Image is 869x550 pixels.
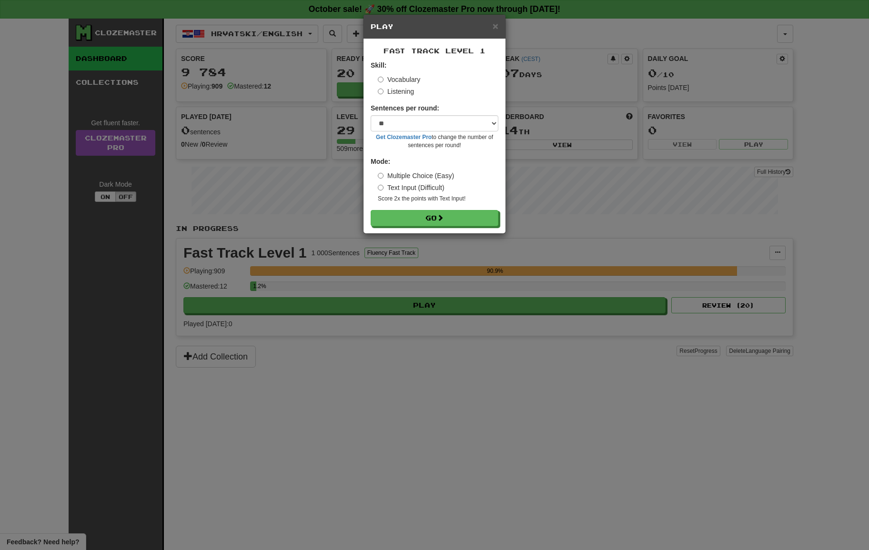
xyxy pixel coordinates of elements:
label: Sentences per round: [371,103,439,113]
strong: Mode: [371,158,390,165]
label: Text Input (Difficult) [378,183,445,192]
label: Vocabulary [378,75,420,84]
h5: Play [371,22,498,31]
span: × [493,20,498,31]
small: to change the number of sentences per round! [371,133,498,150]
button: Close [493,21,498,31]
a: Get Clozemaster Pro [376,134,432,140]
input: Multiple Choice (Easy) [378,173,384,179]
strong: Skill: [371,61,386,69]
span: Fast Track Level 1 [384,47,485,55]
label: Listening [378,87,414,96]
button: Go [371,210,498,226]
input: Listening [378,89,384,94]
input: Text Input (Difficult) [378,185,384,190]
label: Multiple Choice (Easy) [378,171,454,180]
input: Vocabulary [378,77,384,82]
small: Score 2x the points with Text Input ! [378,195,498,203]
